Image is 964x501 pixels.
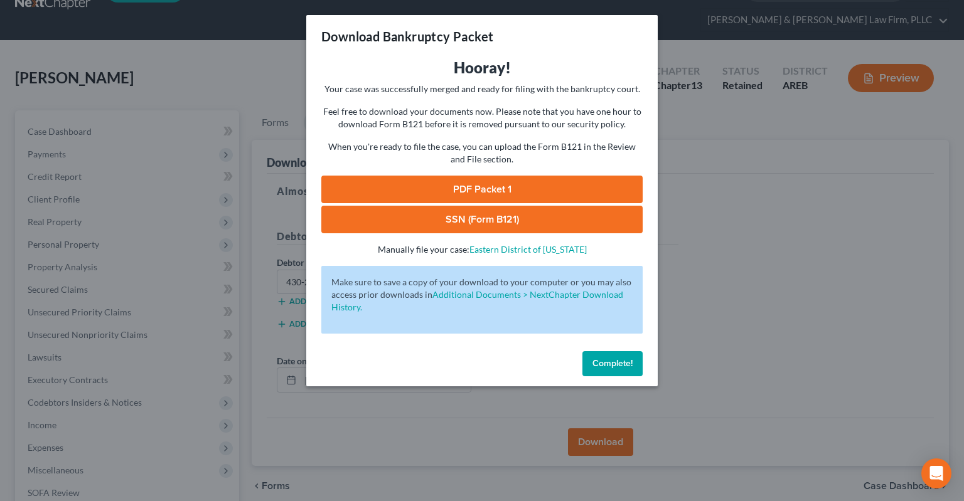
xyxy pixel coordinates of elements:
p: Manually file your case: [321,243,643,256]
span: Complete! [592,358,633,369]
h3: Hooray! [321,58,643,78]
p: When you're ready to file the case, you can upload the Form B121 in the Review and File section. [321,140,643,166]
div: Open Intercom Messenger [921,458,951,488]
p: Feel free to download your documents now. Please note that you have one hour to download Form B12... [321,105,643,130]
a: SSN (Form B121) [321,206,643,233]
p: Make sure to save a copy of your download to your computer or you may also access prior downloads in [331,276,633,314]
a: Additional Documents > NextChapter Download History. [331,289,623,312]
a: PDF Packet 1 [321,176,643,203]
button: Complete! [582,351,643,376]
p: Your case was successfully merged and ready for filing with the bankruptcy court. [321,83,643,95]
a: Eastern District of [US_STATE] [469,244,587,255]
h3: Download Bankruptcy Packet [321,28,493,45]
